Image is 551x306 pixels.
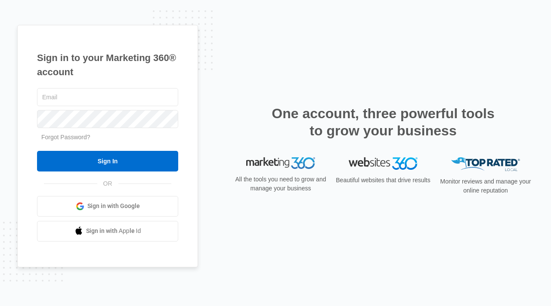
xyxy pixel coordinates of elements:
[349,157,418,170] img: Websites 360
[86,226,141,236] span: Sign in with Apple Id
[437,177,534,195] p: Monitor reviews and manage your online reputation
[97,179,118,188] span: OR
[37,221,178,242] a: Sign in with Apple Id
[269,105,497,139] h2: One account, three powerful tools to grow your business
[87,202,140,211] span: Sign in with Google
[37,88,178,106] input: Email
[246,157,315,169] img: Marketing 360
[37,51,178,79] h1: Sign in to your Marketing 360® account
[41,134,90,141] a: Forgot Password?
[335,176,431,185] p: Beautiful websites that drive results
[37,196,178,217] a: Sign in with Google
[37,151,178,171] input: Sign In
[232,175,329,193] p: All the tools you need to grow and manage your business
[451,157,520,171] img: Top Rated Local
